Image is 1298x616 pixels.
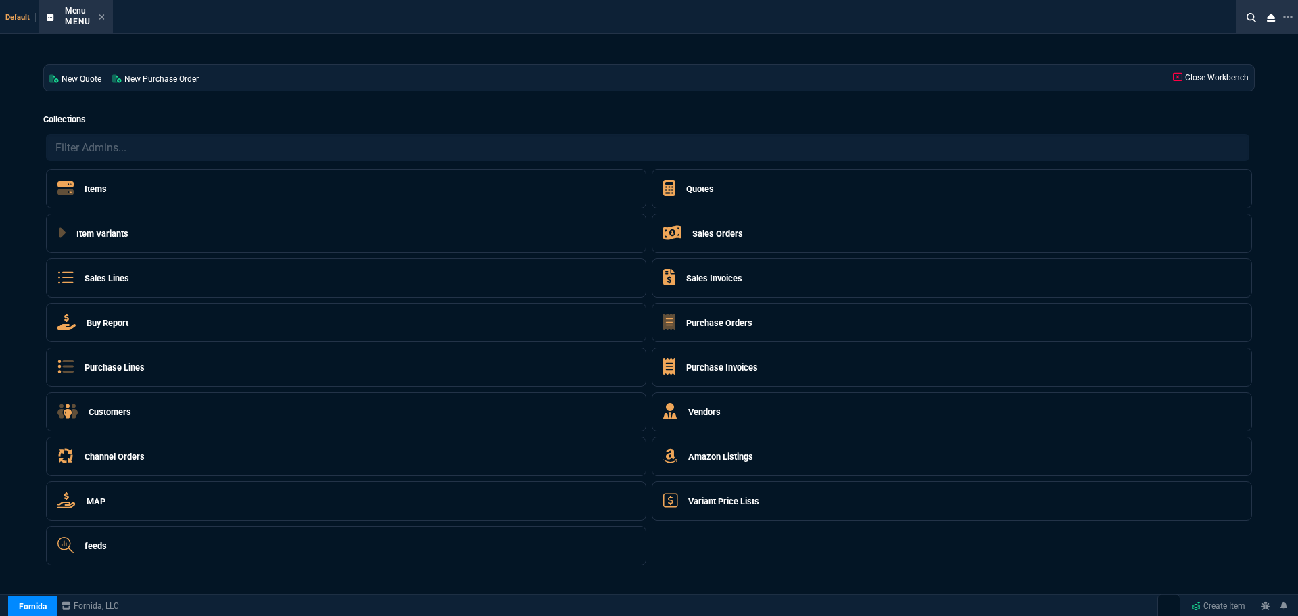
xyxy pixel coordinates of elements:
a: New Quote [44,65,107,91]
nx-icon: Close Tab [99,12,105,23]
p: Menu [65,16,91,27]
h5: MAP [87,495,105,508]
a: New Purchase Order [107,65,204,91]
h5: Vendors [688,406,721,419]
nx-icon: Search [1241,9,1261,26]
nx-icon: Open New Tab [1283,11,1293,24]
h5: Channel Orders [85,450,145,463]
h5: Sales Orders [692,227,743,240]
h5: Purchase Invoices [686,361,758,374]
h5: feeds [85,540,107,552]
h5: Purchase Orders [686,316,752,329]
h5: Item Variants [76,227,128,240]
h5: Sales Invoices [686,272,742,285]
a: msbcCompanyName [57,600,123,612]
h5: Items [85,183,107,195]
a: Close Workbench [1168,65,1254,91]
nx-icon: Close Workbench [1261,9,1280,26]
h5: Sales Lines [85,272,129,285]
a: Create Item [1186,596,1251,616]
h5: Amazon Listings [688,450,753,463]
span: Menu [65,6,86,16]
h5: Collections [43,113,1255,126]
h5: Buy Report [87,316,128,329]
input: Filter Admins... [46,134,1249,161]
h5: Quotes [686,183,714,195]
h5: Customers [89,406,131,419]
span: Default [5,13,36,22]
h5: Purchase Lines [85,361,145,374]
h5: Variant Price Lists [688,495,759,508]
